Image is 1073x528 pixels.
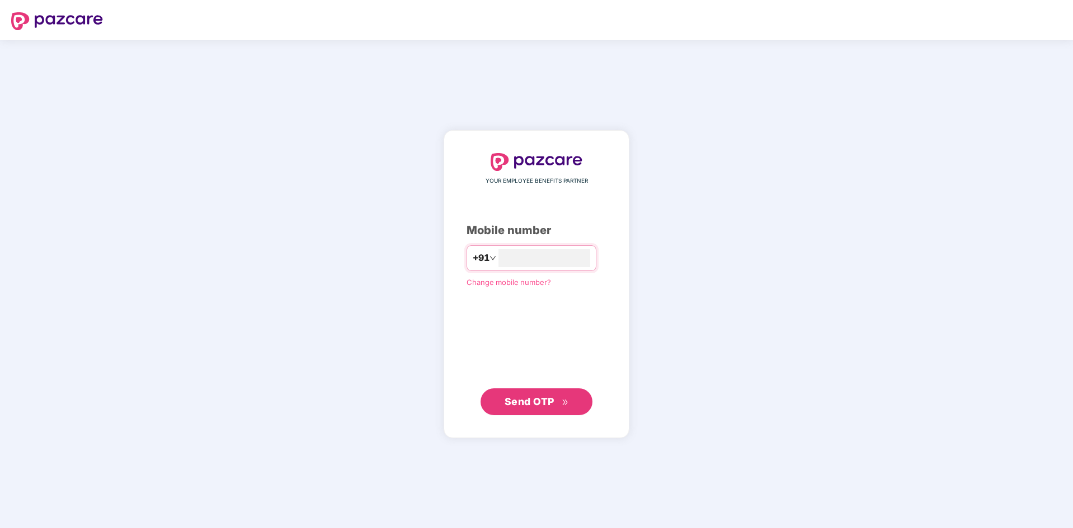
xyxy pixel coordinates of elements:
[505,396,554,407] span: Send OTP
[473,251,490,265] span: +91
[491,153,582,171] img: logo
[467,278,551,287] a: Change mobile number?
[467,222,606,239] div: Mobile number
[11,12,103,30] img: logo
[490,255,496,261] span: down
[562,399,569,406] span: double-right
[486,177,588,185] span: YOUR EMPLOYEE BENEFITS PARTNER
[481,388,592,415] button: Send OTPdouble-right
